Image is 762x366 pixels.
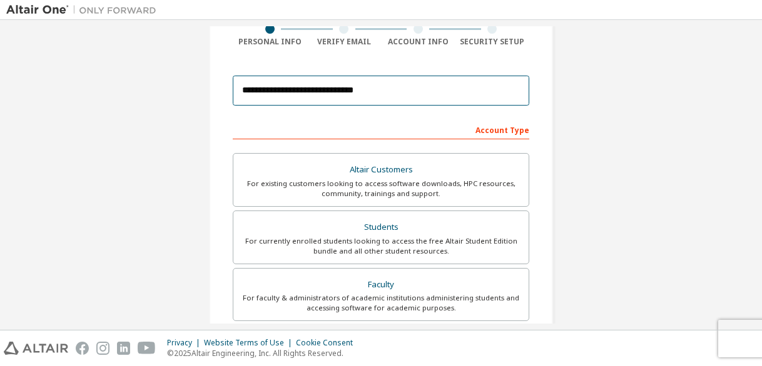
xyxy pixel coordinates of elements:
p: © 2025 Altair Engineering, Inc. All Rights Reserved. [167,348,360,359]
div: For faculty & administrators of academic institutions administering students and accessing softwa... [241,293,521,313]
div: For currently enrolled students looking to access the free Altair Student Edition bundle and all ... [241,236,521,256]
div: Personal Info [233,37,307,47]
img: Altair One [6,4,163,16]
div: Faculty [241,276,521,294]
div: Security Setup [455,37,530,47]
div: Verify Email [307,37,382,47]
div: Altair Customers [241,161,521,179]
img: linkedin.svg [117,342,130,355]
div: Privacy [167,338,204,348]
div: For existing customers looking to access software downloads, HPC resources, community, trainings ... [241,179,521,199]
div: Account Info [381,37,455,47]
img: youtube.svg [138,342,156,355]
div: Account Type [233,119,529,139]
div: Students [241,219,521,236]
div: Website Terms of Use [204,338,296,348]
img: facebook.svg [76,342,89,355]
div: Cookie Consent [296,338,360,348]
img: altair_logo.svg [4,342,68,355]
img: instagram.svg [96,342,109,355]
